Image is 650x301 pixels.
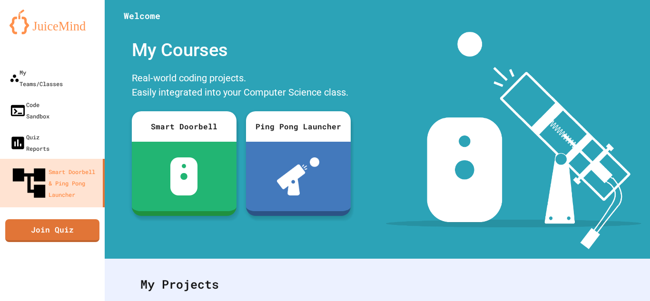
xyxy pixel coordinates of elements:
[386,32,641,249] img: banner-image-my-projects.png
[127,68,355,104] div: Real-world coding projects. Easily integrated into your Computer Science class.
[10,164,99,203] div: Smart Doorbell & Ping Pong Launcher
[10,10,95,34] img: logo-orange.svg
[170,157,197,195] img: sdb-white.svg
[277,157,319,195] img: ppl-with-ball.png
[5,219,99,242] a: Join Quiz
[10,131,49,154] div: Quiz Reports
[10,99,49,122] div: Code Sandbox
[246,111,351,142] div: Ping Pong Launcher
[127,32,355,68] div: My Courses
[132,111,236,142] div: Smart Doorbell
[10,67,63,89] div: My Teams/Classes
